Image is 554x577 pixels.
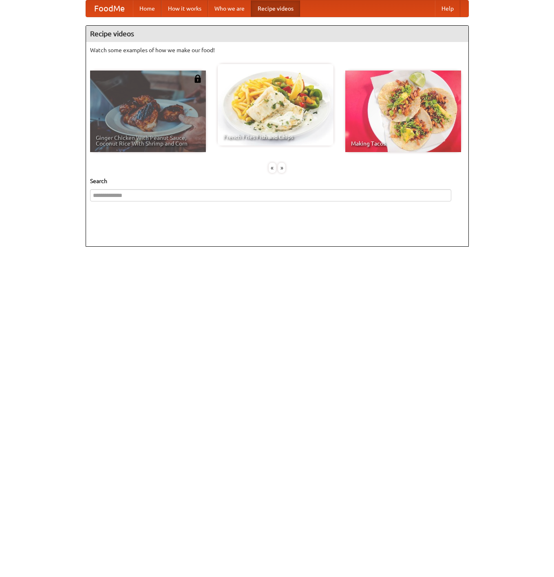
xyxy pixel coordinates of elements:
[133,0,161,17] a: Home
[86,26,468,42] h4: Recipe videos
[218,64,333,146] a: French Fries Fish and Chips
[194,75,202,83] img: 483408.png
[351,141,455,146] span: Making Tacos
[90,177,464,185] h5: Search
[161,0,208,17] a: How it works
[90,46,464,54] p: Watch some examples of how we make our food!
[345,71,461,152] a: Making Tacos
[269,163,276,173] div: «
[208,0,251,17] a: Who we are
[435,0,460,17] a: Help
[278,163,285,173] div: »
[251,0,300,17] a: Recipe videos
[86,0,133,17] a: FoodMe
[223,134,328,140] span: French Fries Fish and Chips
